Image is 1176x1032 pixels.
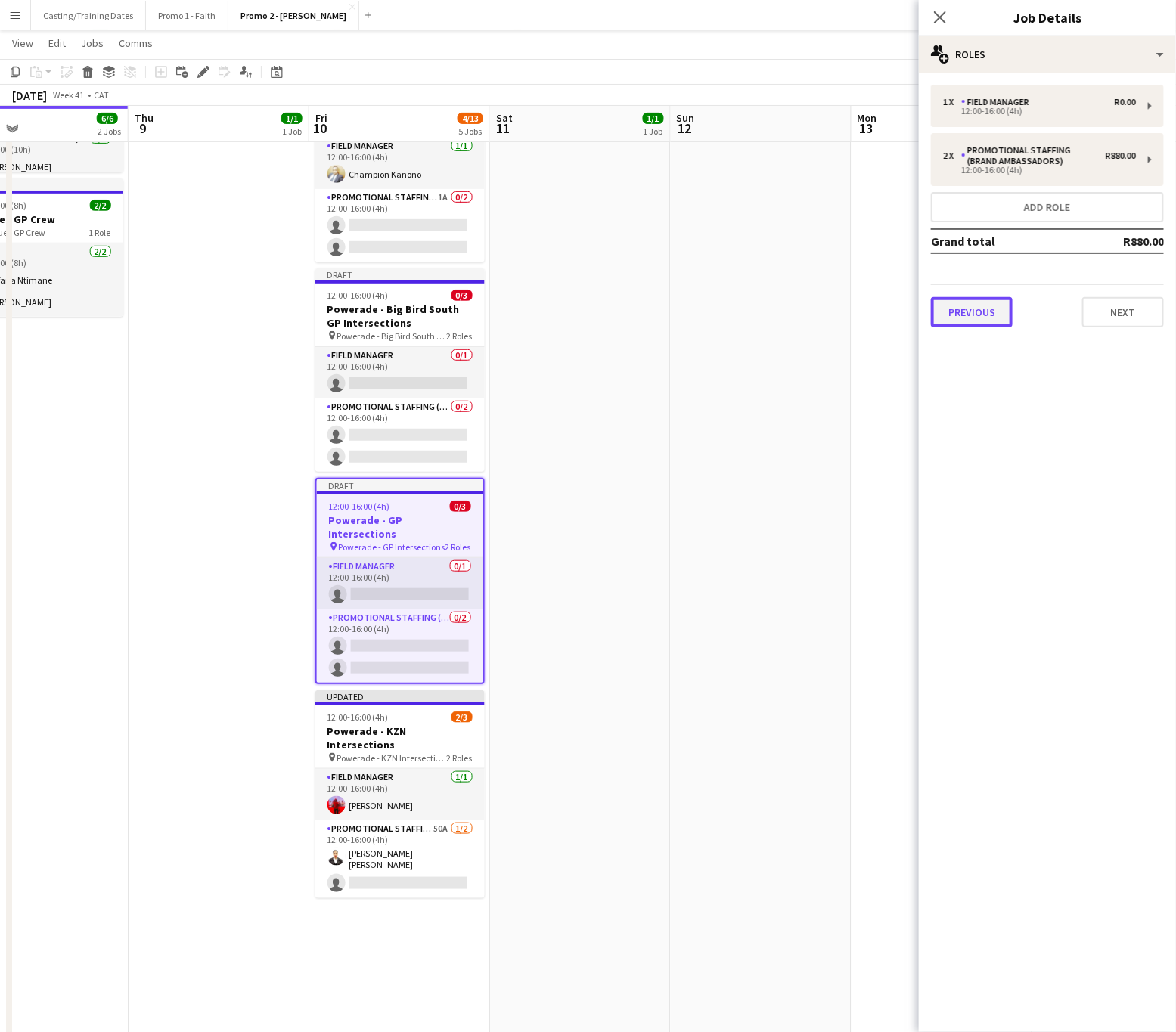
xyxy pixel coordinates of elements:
span: Sat [496,111,513,125]
button: Promo 1 - Faith [146,1,228,30]
div: [DATE] [12,88,47,103]
app-job-card: Updated12:00-16:00 (4h)1/3Powerade - Big Bird North Intersections Powerade - Big Bird North Inter... [315,59,485,262]
span: 13 [855,119,877,137]
button: Add role [931,192,1164,222]
span: 4/13 [458,113,483,124]
div: 5 Jobs [458,126,483,137]
div: 2 Jobs [98,126,121,137]
span: 1 Role [89,227,111,238]
div: 1 x [943,97,961,107]
span: Week 41 [50,89,88,101]
span: Jobs [81,36,104,50]
app-job-card: Draft12:00-16:00 (4h)0/3Powerade - GP Intersections Powerade - GP Intersections2 RolesField Manag... [315,478,485,684]
div: Updated [315,690,485,702]
div: 1 Job [644,126,663,137]
div: Draft [317,479,483,491]
span: 2/2 [90,200,111,211]
button: Previous [931,297,1013,327]
a: View [6,33,39,53]
a: Comms [113,33,159,53]
button: Next [1082,297,1164,327]
div: R0.00 [1115,97,1136,107]
app-card-role: Promotional Staffing (Brand Ambassadors)50A1/212:00-16:00 (4h)[PERSON_NAME] [PERSON_NAME] [315,820,485,898]
button: Promo 2 - [PERSON_NAME] [228,1,359,30]
span: Powerade - KZN Intersections [337,752,447,764]
span: 12:00-16:00 (4h) [327,290,389,301]
app-job-card: Draft12:00-16:00 (4h)0/3Powerade - Big Bird South GP Intersections Powerade - Big Bird South GP I... [315,268,485,472]
span: Powerade - GP Intersections [339,541,445,553]
div: R880.00 [1106,150,1136,161]
span: 11 [494,119,513,137]
h3: Powerade - GP Intersections [317,513,483,541]
span: 12 [675,119,695,137]
td: Grand total [931,229,1072,253]
span: 2/3 [451,711,473,723]
div: 2 x [943,150,961,161]
td: R880.00 [1072,229,1164,253]
span: Sun [677,111,695,125]
span: 1/1 [643,113,664,124]
app-card-role: Promotional Staffing (Brand Ambassadors)1A0/212:00-16:00 (4h) [315,189,485,262]
span: 9 [132,119,154,137]
div: Promotional Staffing (Brand Ambassadors) [961,145,1106,166]
span: 6/6 [97,113,118,124]
span: Powerade - Big Bird South GP Intersections [337,330,447,342]
span: View [12,36,33,50]
span: Fri [315,111,327,125]
app-card-role: Field Manager1/112:00-16:00 (4h)Champion Kanono [315,138,485,189]
app-card-role: Promotional Staffing (Brand Ambassadors)0/212:00-16:00 (4h) [317,609,483,683]
span: Comms [119,36,153,50]
div: CAT [94,89,109,101]
span: 2 Roles [447,752,473,764]
app-card-role: Promotional Staffing (Brand Ambassadors)0/212:00-16:00 (4h) [315,398,485,472]
div: Draft [315,268,485,280]
button: Casting/Training Dates [31,1,146,30]
h3: Job Details [919,8,1176,27]
div: Roles [919,36,1176,73]
div: 12:00-16:00 (4h) [943,166,1136,174]
div: Field Manager [961,97,1035,107]
span: 2 Roles [447,330,473,342]
span: Mon [858,111,877,125]
span: 2 Roles [445,541,471,553]
div: 12:00-16:00 (4h) [943,107,1136,115]
a: Edit [42,33,72,53]
a: Jobs [75,33,110,53]
app-card-role: Field Manager1/112:00-16:00 (4h)[PERSON_NAME] [315,769,485,820]
span: Thu [135,111,154,125]
span: 0/3 [450,501,471,512]
span: 10 [313,119,327,137]
span: 0/3 [451,290,473,301]
span: 12:00-16:00 (4h) [327,711,389,723]
app-job-card: Updated12:00-16:00 (4h)2/3Powerade - KZN Intersections Powerade - KZN Intersections2 RolesField M... [315,690,485,898]
app-card-role: Field Manager0/112:00-16:00 (4h) [317,558,483,609]
span: 12:00-16:00 (4h) [329,501,390,512]
app-card-role: Field Manager0/112:00-16:00 (4h) [315,347,485,398]
span: Edit [48,36,66,50]
h3: Powerade - KZN Intersections [315,724,485,752]
div: 1 Job [282,126,302,137]
span: 1/1 [281,113,303,124]
h3: Powerade - Big Bird South GP Intersections [315,302,485,330]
